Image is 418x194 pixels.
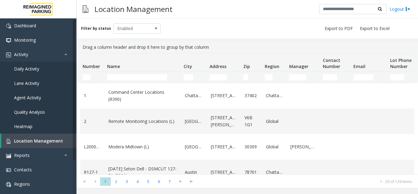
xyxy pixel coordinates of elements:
[186,177,196,186] span: Go to the last page
[184,63,192,69] span: City
[14,138,63,144] span: Location Management
[184,74,193,80] input: City Filter
[289,63,308,69] span: Manager
[84,169,101,176] a: R127-1
[243,74,248,80] input: Zip Filter
[351,72,388,83] td: Email Filter
[320,72,351,83] td: Contact Number Filter
[266,92,283,99] a: Chattanooga
[108,89,177,103] a: Command Center Locations (R390)
[14,51,28,57] span: Activity
[107,74,167,80] input: Name Filter
[360,25,390,32] span: Export to Excel
[83,74,91,80] input: Number Filter
[357,24,392,33] button: Export to Excel
[14,152,30,158] span: Reports
[6,182,11,187] img: 'icon'
[6,52,11,57] img: 'icon'
[91,2,176,17] h3: Location Management
[322,24,355,33] button: Export to PDF
[6,168,11,173] img: 'icon'
[80,72,105,83] td: Number Filter
[121,177,132,186] span: Page 3
[211,143,237,150] a: [STREET_ADDRESS]
[83,2,88,17] img: pageIcon
[244,114,259,128] a: V6B 1G1
[14,124,32,129] span: Heatmap
[266,169,283,176] a: Chattanooga
[185,143,203,150] a: [GEOGRAPHIC_DATA]
[14,66,39,72] span: Daily Activity
[187,179,195,184] span: Go to the last page
[108,165,177,179] a: [DATE] Seton Dell - DSMCUT 127-51 (R390)
[176,179,185,184] span: Go to the next page
[6,153,11,158] img: 'icon'
[289,74,306,80] input: Manager Filter
[181,72,207,83] td: City Filter
[266,118,283,125] a: Global
[105,72,181,83] td: Name Filter
[244,143,259,150] a: 30309
[81,26,111,31] label: Filter by status
[14,80,39,86] span: Lane Activity
[323,74,337,80] input: Contact Number Filter
[323,57,340,69] span: Contact Number
[241,72,262,83] td: Zip Filter
[154,177,164,186] span: Page 6
[244,92,259,99] a: 37402
[14,167,32,173] span: Contacts
[84,118,101,125] a: 2
[14,37,36,43] span: Monitoring
[84,143,101,150] a: L20000500
[1,134,77,148] a: Location Management
[6,139,11,144] img: 'icon'
[83,63,100,69] span: Number
[405,6,410,12] img: logout
[84,92,101,99] a: 1
[262,72,287,83] td: Region Filter
[185,169,203,176] a: Austin
[14,181,30,187] span: Regions
[143,177,154,186] span: Page 5
[185,118,203,125] a: [GEOGRAPHIC_DATA]
[107,63,120,69] span: Name
[325,25,353,32] span: Export to PDF
[77,53,418,174] div: Data table
[390,57,412,69] span: Lot Phone Number
[164,177,175,186] span: Page 7
[132,177,143,186] span: Page 4
[14,109,45,115] span: Quality Analysis
[290,143,317,150] a: [PERSON_NAME]
[210,63,226,69] span: Address
[108,118,177,125] a: Remote Monitoring Locations (L)
[114,24,151,33] span: Enabled
[353,63,365,69] span: Email
[210,74,227,80] input: Address Filter
[265,63,279,69] span: Region
[6,38,11,43] img: 'icon'
[211,169,237,176] a: [STREET_ADDRESS]
[244,169,259,176] a: 78701
[14,23,36,29] span: Dashboard
[266,143,283,150] a: Global
[287,72,320,83] td: Manager Filter
[353,74,374,80] input: Email Filter
[111,177,121,186] span: Page 2
[211,114,237,128] a: [STREET_ADDRESS][PERSON_NAME]
[6,24,11,29] img: 'icon'
[207,72,241,83] td: Address Filter
[265,74,273,80] input: Region Filter
[14,95,41,101] span: Agent Activity
[80,41,414,53] div: Drag a column header and drop it here to group by that column
[100,177,111,186] span: Page 1
[390,74,404,80] input: Lot Phone Number Filter
[243,63,250,69] span: Zip
[211,92,237,99] a: [STREET_ADDRESS]
[108,143,177,150] a: Modera Midtown (L)
[200,179,412,184] kendo-pager-info: 1 - 20 of 129 items
[185,92,203,99] a: Chattanooga
[390,6,410,12] a: Logout
[175,177,186,186] span: Go to the next page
